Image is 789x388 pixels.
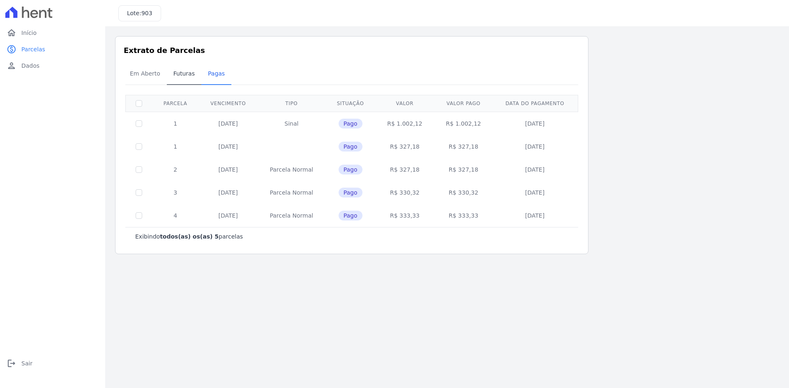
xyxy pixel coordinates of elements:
span: Sair [21,359,32,367]
span: Pago [339,188,362,197]
td: R$ 330,32 [376,181,434,204]
td: 1 [152,112,198,135]
td: R$ 327,18 [376,158,434,181]
a: homeInício [3,25,102,41]
h3: Lote: [127,9,152,18]
a: logoutSair [3,355,102,372]
td: R$ 1.002,12 [434,112,493,135]
td: [DATE] [198,204,258,227]
td: 1 [152,135,198,158]
th: Situação [325,95,376,112]
th: Vencimento [198,95,258,112]
th: Tipo [258,95,325,112]
span: Pago [339,211,362,220]
td: Parcela Normal [258,204,325,227]
i: paid [7,44,16,54]
td: R$ 333,33 [434,204,493,227]
span: Pago [339,119,362,129]
td: 2 [152,158,198,181]
i: home [7,28,16,38]
span: Em Aberto [125,65,165,82]
th: Valor [376,95,434,112]
a: Em Aberto [123,64,167,85]
b: todos(as) os(as) 5 [160,233,219,240]
td: R$ 327,18 [434,158,493,181]
td: [DATE] [198,112,258,135]
p: Exibindo parcelas [135,232,243,241]
td: 4 [152,204,198,227]
span: Pago [339,142,362,152]
th: Data do pagamento [493,95,577,112]
span: Parcelas [21,45,45,53]
th: Parcela [152,95,198,112]
span: Pago [339,165,362,174]
td: R$ 333,33 [376,204,434,227]
td: [DATE] [198,158,258,181]
th: Valor pago [434,95,493,112]
td: Parcela Normal [258,181,325,204]
a: paidParcelas [3,41,102,57]
i: person [7,61,16,71]
h3: Extrato de Parcelas [124,45,580,56]
td: [DATE] [493,135,577,158]
td: R$ 1.002,12 [376,112,434,135]
td: R$ 330,32 [434,181,493,204]
input: Só é possível selecionar pagamentos em aberto [136,189,142,196]
span: Futuras [168,65,200,82]
td: [DATE] [198,181,258,204]
td: [DATE] [493,112,577,135]
td: R$ 327,18 [376,135,434,158]
a: personDados [3,57,102,74]
input: Só é possível selecionar pagamentos em aberto [136,143,142,150]
input: Só é possível selecionar pagamentos em aberto [136,166,142,173]
a: Pagas [201,64,231,85]
input: Só é possível selecionar pagamentos em aberto [136,120,142,127]
td: Parcela Normal [258,158,325,181]
td: Sinal [258,112,325,135]
td: [DATE] [493,181,577,204]
td: R$ 327,18 [434,135,493,158]
i: logout [7,358,16,368]
td: 3 [152,181,198,204]
a: Futuras [167,64,201,85]
span: Dados [21,62,39,70]
span: Pagas [203,65,230,82]
td: [DATE] [493,204,577,227]
td: [DATE] [493,158,577,181]
span: Início [21,29,37,37]
span: 903 [141,10,152,16]
td: [DATE] [198,135,258,158]
input: Só é possível selecionar pagamentos em aberto [136,212,142,219]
